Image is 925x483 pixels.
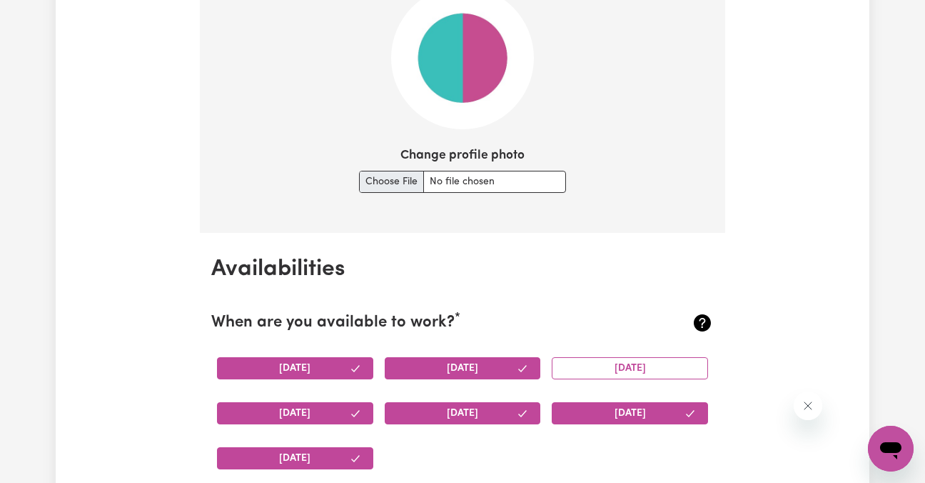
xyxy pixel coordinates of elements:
[9,10,86,21] span: Need any help?
[217,402,373,424] button: [DATE]
[794,392,822,420] iframe: Close message
[385,357,541,379] button: [DATE]
[211,314,630,333] h2: When are you available to work?
[868,426,914,472] iframe: Button to launch messaging window
[552,402,708,424] button: [DATE]
[211,256,714,283] h2: Availabilities
[385,402,541,424] button: [DATE]
[217,447,373,469] button: [DATE]
[217,357,373,379] button: [DATE]
[400,146,525,165] label: Change profile photo
[552,357,708,379] button: [DATE]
